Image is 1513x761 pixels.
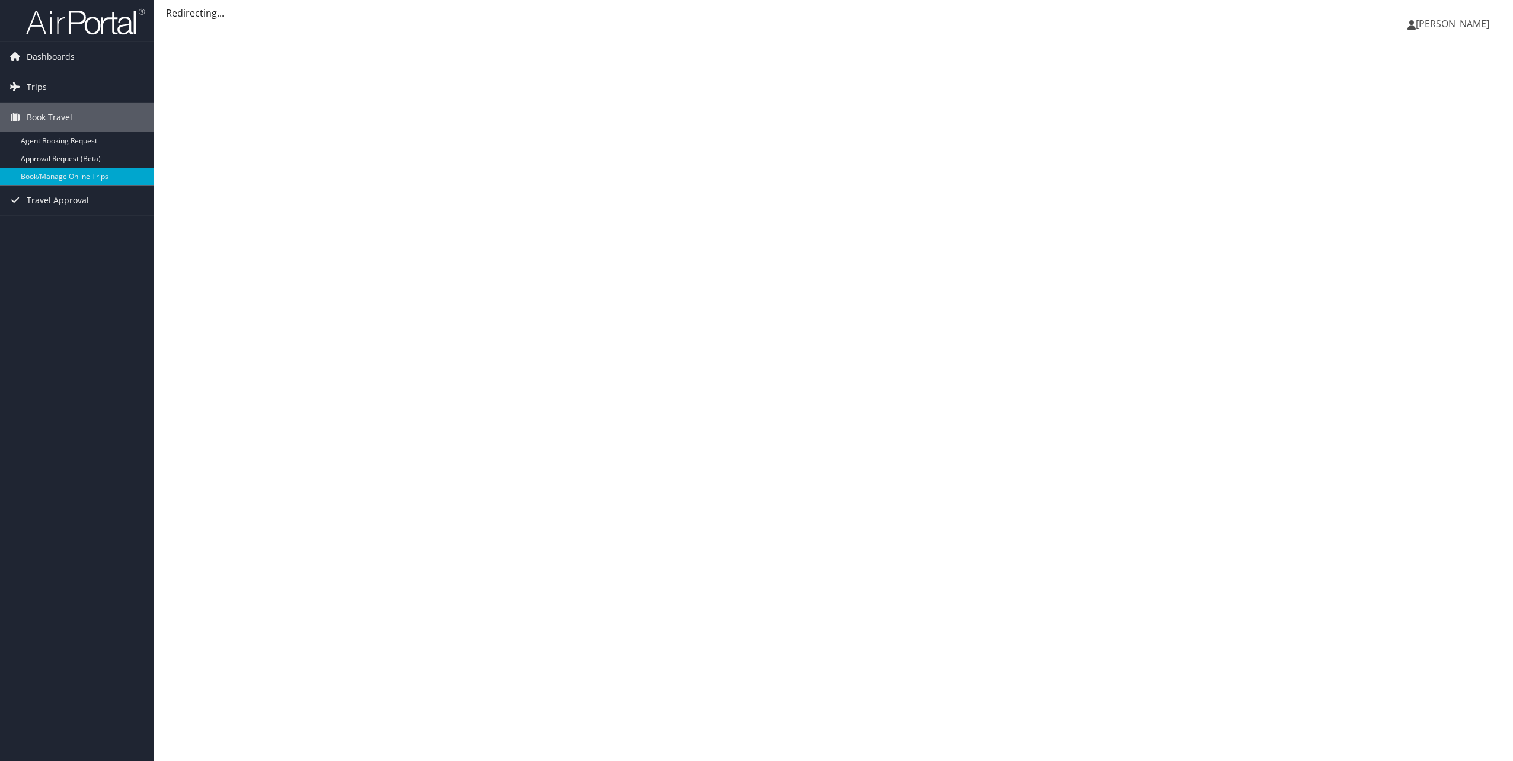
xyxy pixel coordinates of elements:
img: airportal-logo.png [26,8,145,36]
span: Travel Approval [27,186,89,215]
span: Dashboards [27,42,75,72]
span: [PERSON_NAME] [1416,17,1489,30]
a: [PERSON_NAME] [1407,6,1501,41]
div: Redirecting... [166,6,1501,20]
span: Trips [27,72,47,102]
span: Book Travel [27,103,72,132]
